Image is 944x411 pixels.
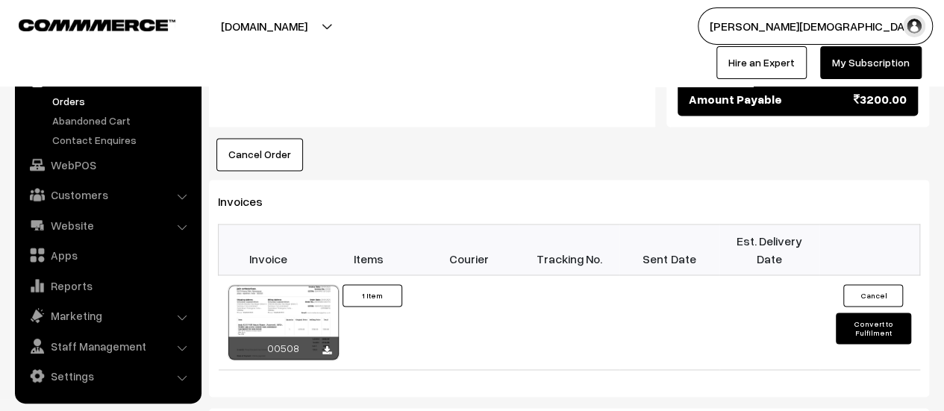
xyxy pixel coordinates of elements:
th: Courier [419,225,519,275]
a: Hire an Expert [716,46,807,79]
a: Orders [49,93,196,109]
img: COMMMERCE [19,19,175,31]
th: Est. Delivery Date [719,225,819,275]
a: Reports [19,272,196,299]
div: 00508 [228,336,339,360]
button: [PERSON_NAME][DEMOGRAPHIC_DATA] [698,7,933,45]
th: Invoice [219,225,319,275]
button: 1 Item [343,284,402,307]
a: Customers [19,181,196,208]
a: WebPOS [19,151,196,178]
a: Contact Enquires [49,132,196,148]
a: Website [19,212,196,239]
button: Convert to Fulfilment [836,313,910,344]
a: Apps [19,242,196,269]
span: Invoices [218,194,281,209]
a: COMMMERCE [19,15,149,33]
span: Amount Payable [689,90,782,108]
th: Items [319,225,419,275]
button: Cancel Order [216,138,303,171]
th: Tracking No. [519,225,619,275]
th: Sent Date [619,225,719,275]
img: user [903,15,925,37]
a: Marketing [19,302,196,329]
a: Abandoned Cart [49,113,196,128]
button: [DOMAIN_NAME] [169,7,360,45]
button: Cancel [843,284,903,307]
a: My Subscription [820,46,922,79]
a: Staff Management [19,333,196,360]
span: 3200.00 [854,90,907,108]
a: Settings [19,363,196,389]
